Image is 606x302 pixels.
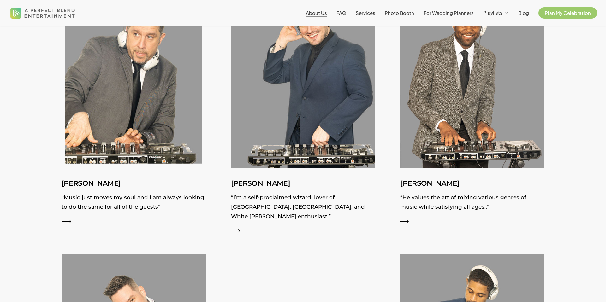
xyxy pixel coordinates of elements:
h3: [PERSON_NAME] [62,177,206,189]
a: FAQ [336,10,346,15]
a: Photo Booth [385,10,414,15]
span: FAQ [336,10,346,16]
p: “Music just moves my soul and I am always looking to do the same for all of the guests” [62,193,206,215]
p: “He values the art of mixing various genres of music while satisfying all ages..” [400,193,544,215]
a: Blog [518,10,529,15]
span: Services [356,10,375,16]
span: About Us [306,10,327,16]
img: A Perfect Blend Entertainment [9,3,77,23]
p: “I’m a self-proclaimed wizard, lover of [GEOGRAPHIC_DATA], [GEOGRAPHIC_DATA], and White [PERSON_N... [231,193,375,224]
span: For Wedding Planners [424,10,474,16]
span: Plan My Celebration [545,10,591,16]
h3: [PERSON_NAME] [231,177,375,189]
a: For Wedding Planners [424,10,474,15]
span: Blog [518,10,529,16]
a: Playlists [483,10,509,16]
span: Playlists [483,9,502,15]
a: Services [356,10,375,15]
h3: [PERSON_NAME] [400,177,544,189]
a: Plan My Celebration [538,10,597,15]
a: About Us [306,10,327,15]
span: Photo Booth [385,10,414,16]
